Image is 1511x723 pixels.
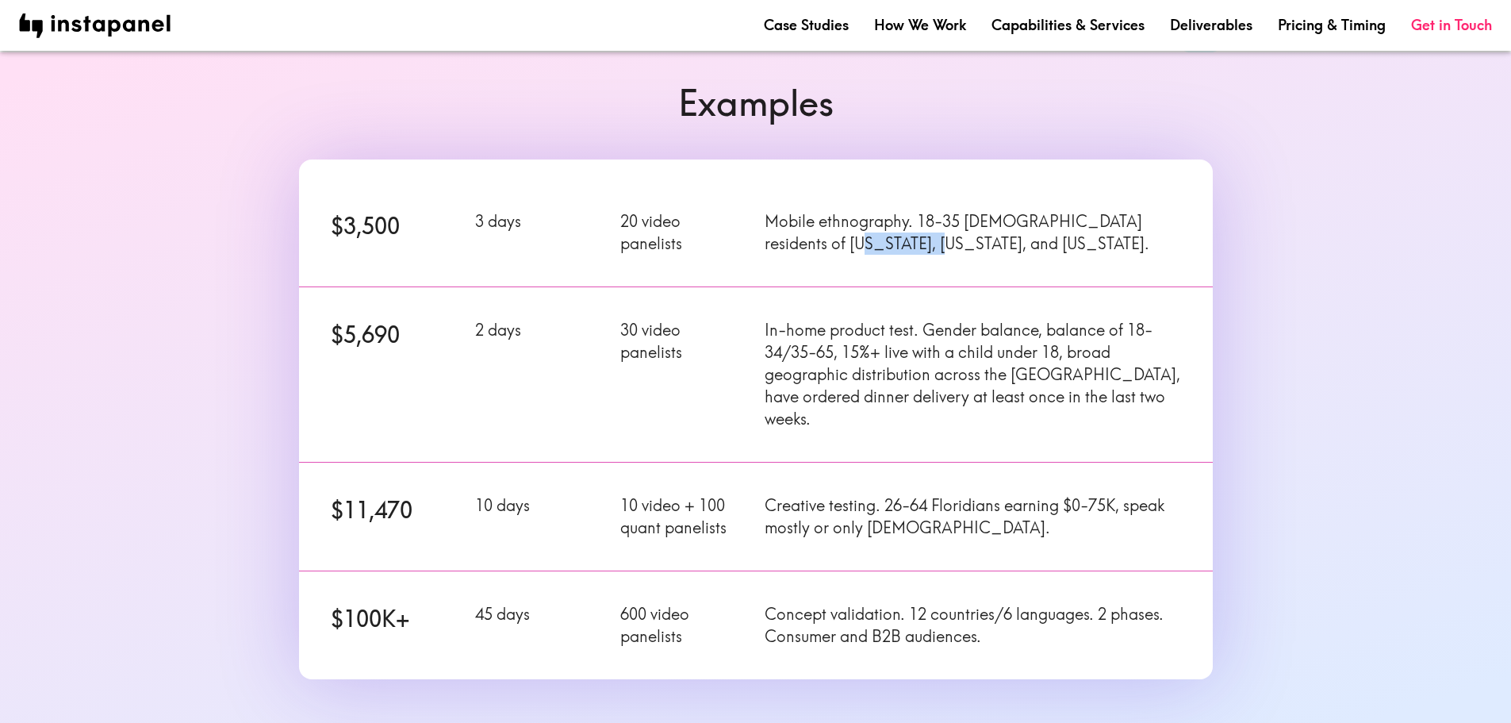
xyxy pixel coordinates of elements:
p: Creative testing. 26-64 Floridians earning $0-75K, speak mostly or only [DEMOGRAPHIC_DATA]. [765,494,1180,539]
p: Mobile ethnography. 18-35 [DEMOGRAPHIC_DATA] residents of [US_STATE], [US_STATE], and [US_STATE]. [765,210,1180,255]
h6: Examples [299,78,1213,128]
a: Deliverables [1170,15,1252,35]
h6: $5,690 [331,319,457,350]
h6: $100K+ [331,603,457,634]
p: Concept validation. 12 countries/6 languages. 2 phases. Consumer and B2B audiences. [765,603,1180,648]
img: instapanel [19,13,171,38]
p: 3 days [475,210,601,233]
p: In-home product test. Gender balance, balance of 18-34/35-65, 15%+ live with a child under 18, br... [765,319,1180,430]
p: 45 days [475,603,601,625]
a: Pricing & Timing [1278,15,1386,35]
p: 10 days [475,494,601,517]
a: Capabilities & Services [991,15,1145,35]
a: How We Work [874,15,966,35]
p: 2 days [475,319,601,341]
p: 30 video panelists [620,319,746,363]
p: 600 video panelists [620,603,746,648]
p: 10 video + 100 quant panelists [620,494,746,539]
h6: $3,500 [331,210,457,241]
a: Get in Touch [1411,15,1492,35]
a: Case Studies [764,15,849,35]
p: 20 video panelists [620,210,746,255]
h6: $11,470 [331,494,457,525]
